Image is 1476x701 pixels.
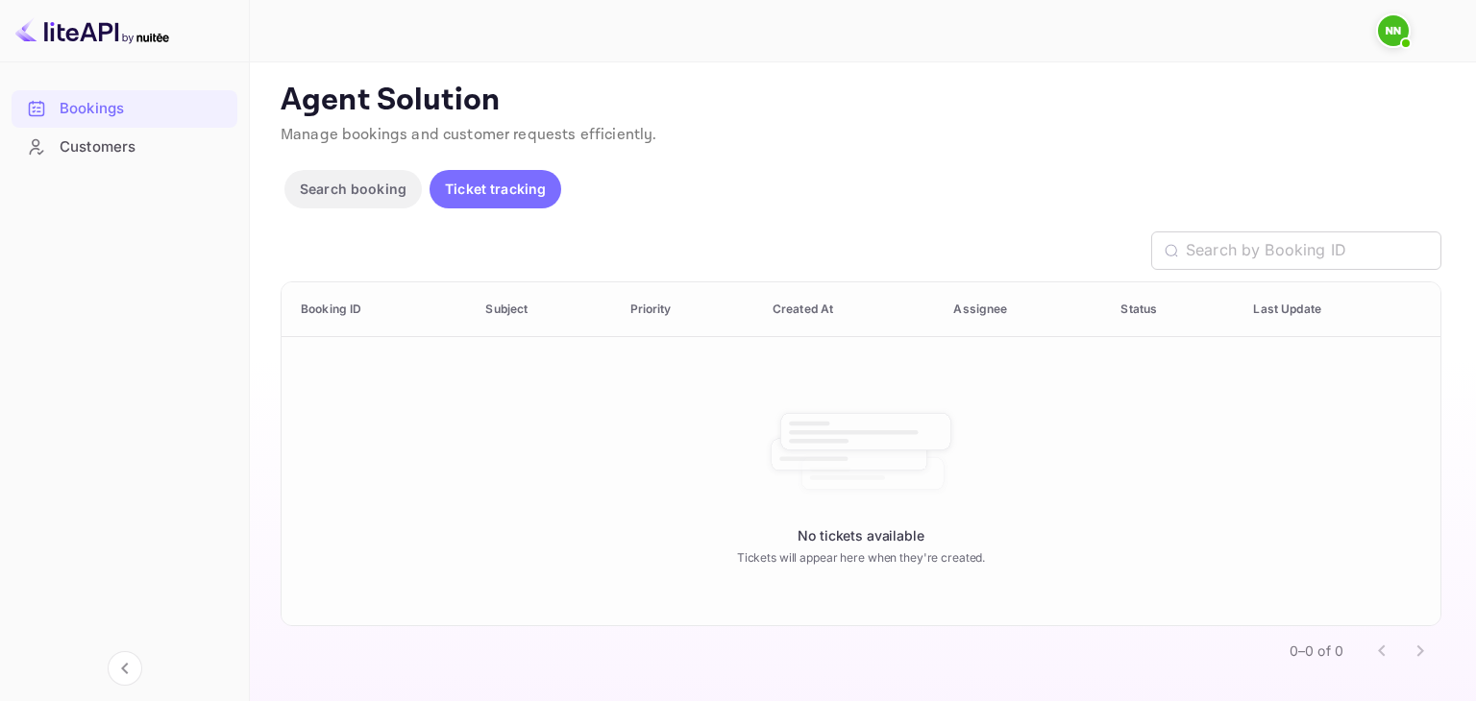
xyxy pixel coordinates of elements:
[12,90,237,128] div: Bookings
[1378,15,1409,46] img: N/A N/A
[12,129,237,164] a: Customers
[1290,641,1343,661] p: 0–0 of 0
[281,125,657,145] span: Manage bookings and customer requests efficiently.
[281,82,1441,120] p: Agent Solution
[765,395,957,510] img: No tickets available
[1105,282,1238,337] th: Status
[737,549,985,567] p: Tickets will appear here when they're created.
[470,282,614,337] th: Subject
[615,282,757,337] th: Priority
[938,282,1105,337] th: Assignee
[757,282,938,337] th: Created At
[1186,231,1441,270] input: Search by Booking ID
[282,282,470,337] th: Booking ID
[445,179,546,199] p: Ticket tracking
[60,136,228,158] div: Customers
[108,651,142,686] button: Collapse navigation
[798,525,923,545] p: No tickets available
[12,90,237,126] a: Bookings
[1238,282,1440,337] th: Last Update
[15,15,169,46] img: LiteAPI logo
[300,179,406,199] p: Search booking
[60,98,228,120] div: Bookings
[12,129,237,166] div: Customers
